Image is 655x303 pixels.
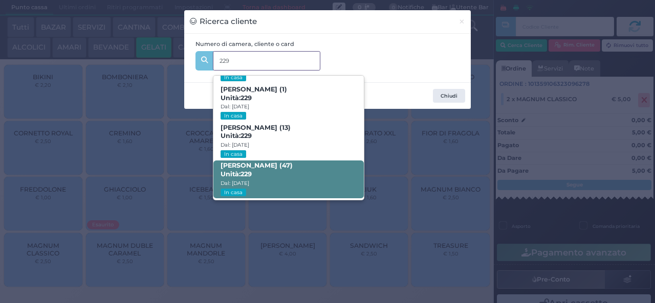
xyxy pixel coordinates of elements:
[213,51,320,71] input: Es. 'Mario Rossi', '220' o '108123234234'
[241,132,252,139] strong: 229
[221,189,246,196] small: In casa
[190,16,257,28] h3: Ricerca cliente
[221,94,252,103] span: Unità:
[221,85,287,102] b: [PERSON_NAME] (1)
[195,40,294,49] label: Numero di camera, cliente o card
[221,142,249,148] small: Dal: [DATE]
[241,170,252,178] strong: 229
[221,150,246,158] small: In casa
[221,161,293,178] b: [PERSON_NAME] (47)
[221,132,252,141] span: Unità:
[221,112,246,120] small: In casa
[221,124,291,140] b: [PERSON_NAME] (13)
[453,10,471,33] button: Chiudi
[458,16,465,27] span: ×
[221,103,249,110] small: Dal: [DATE]
[241,94,252,102] strong: 229
[221,180,249,187] small: Dal: [DATE]
[221,74,246,81] small: In casa
[221,170,252,179] span: Unità:
[433,89,465,103] button: Chiudi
